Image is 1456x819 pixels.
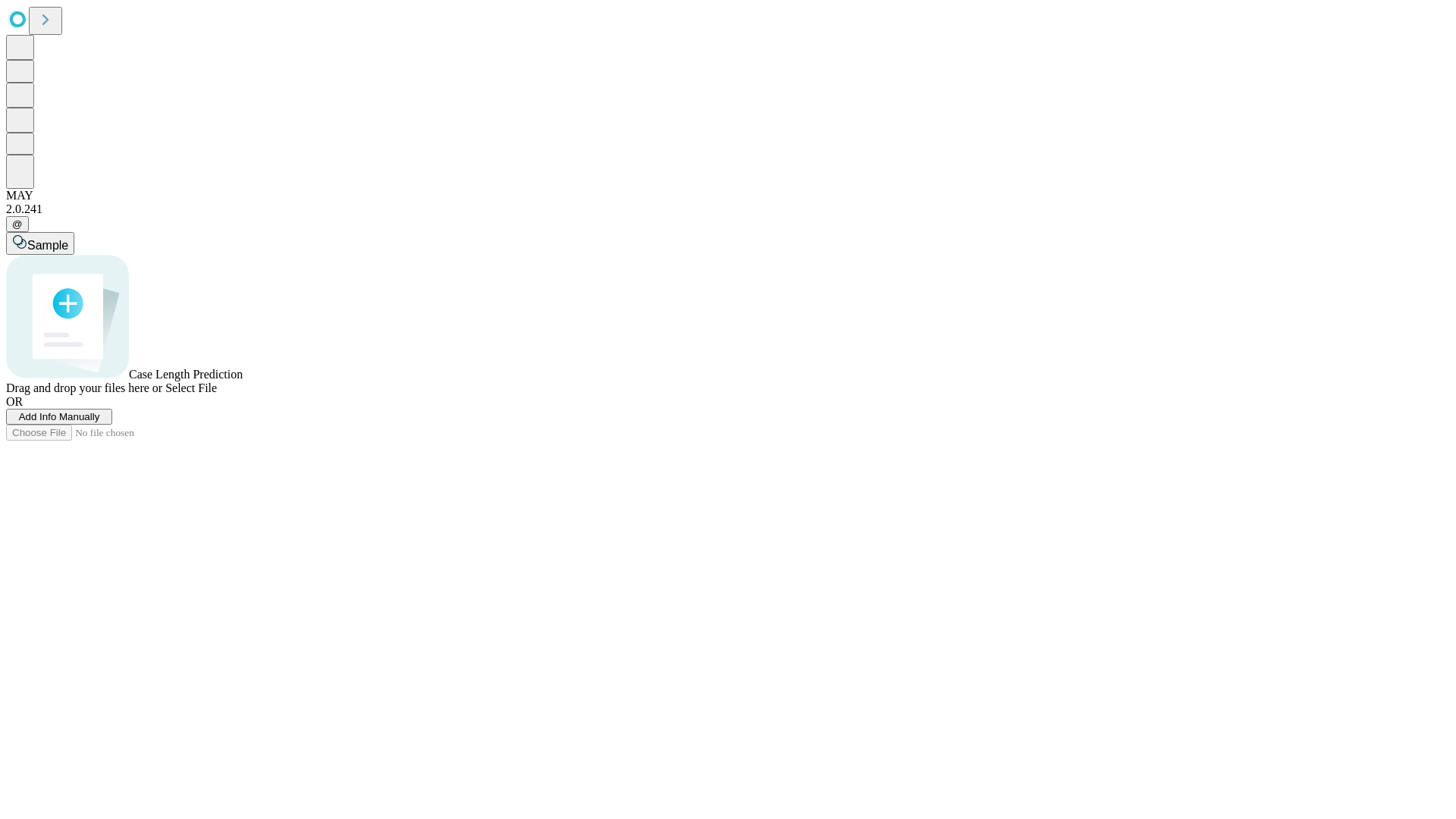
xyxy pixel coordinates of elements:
button: @ [6,216,29,232]
div: MAY [6,189,1450,202]
div: 2.0.241 [6,202,1450,216]
span: Select File [165,381,217,394]
span: Sample [27,239,68,252]
span: Add Info Manually [19,411,100,422]
button: Sample [6,232,74,255]
span: Case Length Prediction [129,368,243,381]
span: Drag and drop your files here or [6,381,162,394]
span: OR [6,395,23,408]
button: Add Info Manually [6,409,112,425]
span: @ [12,218,23,230]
